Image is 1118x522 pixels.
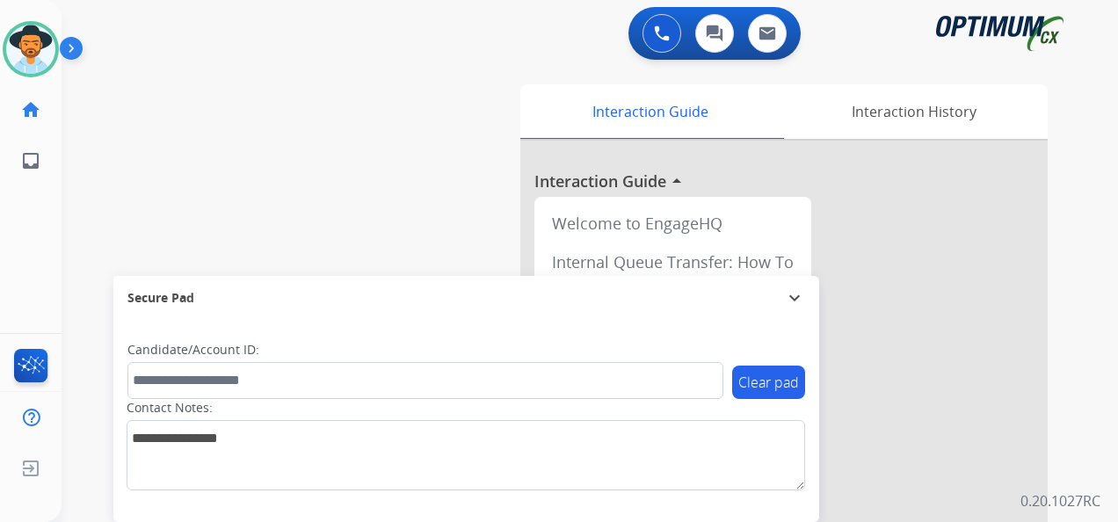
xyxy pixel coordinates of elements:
div: Internal Queue Transfer: How To [541,243,804,281]
div: Welcome to EngageHQ [541,204,804,243]
img: avatar [6,25,55,74]
span: Secure Pad [127,289,194,307]
button: Clear pad [732,366,805,399]
mat-icon: home [20,99,41,120]
mat-icon: expand_more [784,287,805,308]
div: Interaction History [780,84,1048,139]
div: Interaction Guide [520,84,780,139]
label: Contact Notes: [127,399,213,417]
p: 0.20.1027RC [1020,490,1100,511]
label: Candidate/Account ID: [127,341,259,359]
mat-icon: inbox [20,150,41,171]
